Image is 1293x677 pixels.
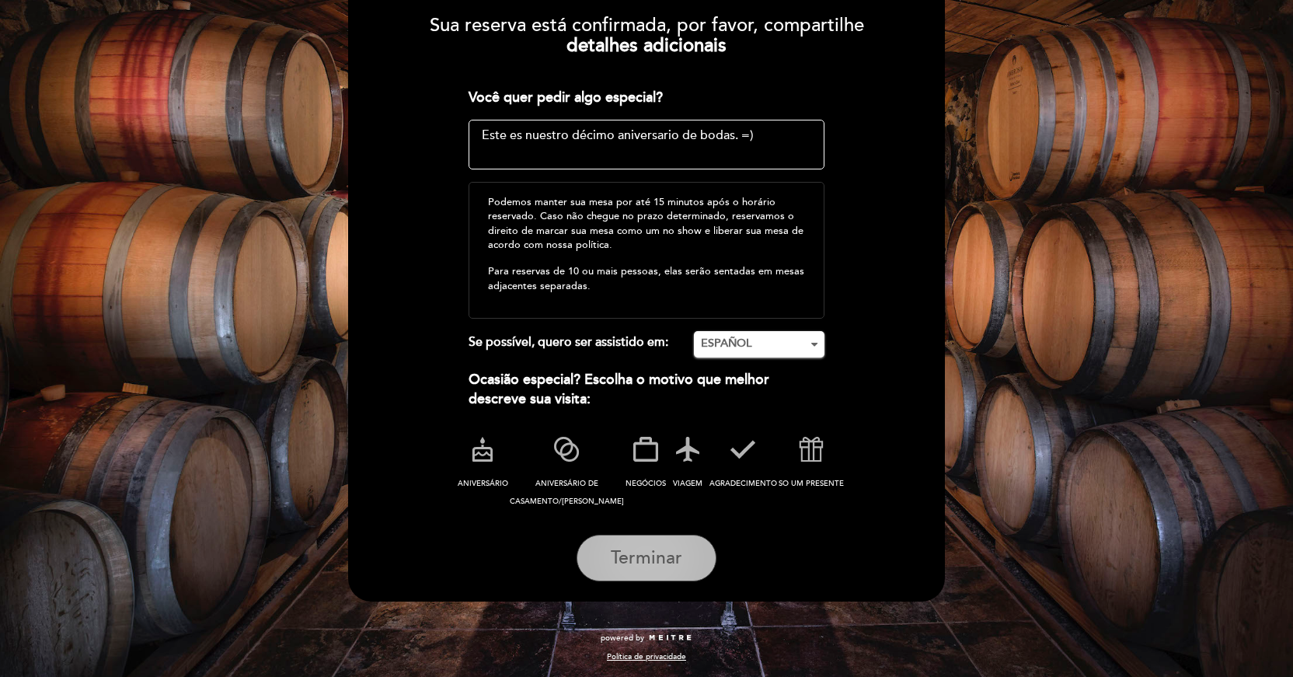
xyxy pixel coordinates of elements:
[488,196,803,251] span: Podemos manter sua mesa por até 15 minutos após o horário reservado. Caso não chegue no prazo det...
[626,479,666,488] span: NEGÓCIOS
[601,633,644,644] span: powered by
[566,34,727,57] b: detalhes adicionais
[469,331,695,358] div: Se possível, quero ser assistido em:
[694,331,824,358] button: ESPAÑOL
[648,634,692,642] img: MEITRE
[469,370,825,410] div: Ocasião especial? Escolha o motivo que melhor descreve sua visita:
[601,633,692,644] a: powered by
[701,336,817,351] span: ESPAÑOL
[709,479,777,488] span: AGRADECIMENTO
[673,479,702,488] span: VIAGEM
[510,479,624,506] span: ANIVERSÁRIO DE CASAMENTO/[PERSON_NAME]
[779,479,844,488] span: SO UM PRESENTE
[607,651,686,662] a: Política de privacidade
[488,265,804,291] span: Para reservas de 10 ou mais pessoas, elas serão sentadas em mesas adjacentes separadas.
[430,14,864,37] span: Sua reserva está confirmada, por favor, compartilhe
[611,547,682,569] span: Terminar
[458,479,508,488] span: ANIVERSÁRIO
[577,535,716,581] button: Terminar
[469,88,825,108] div: Você quer pedir algo especial?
